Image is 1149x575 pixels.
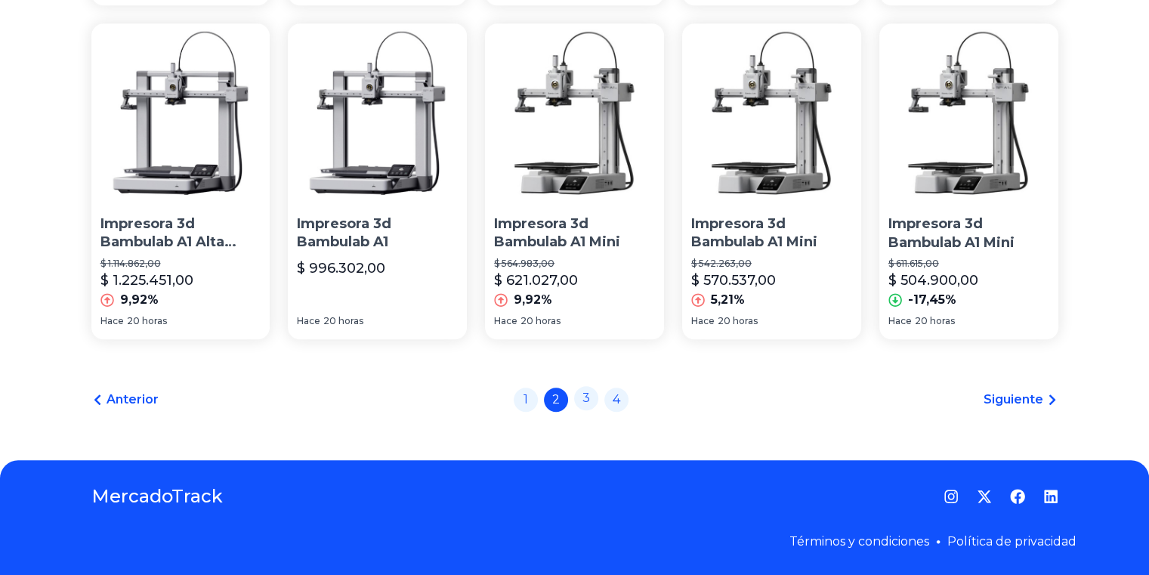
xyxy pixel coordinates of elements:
[984,391,1058,409] a: Siguiente
[879,23,1058,202] img: Impresora 3d Bambulab A1 Mini
[323,315,363,327] span: 20 horas
[494,270,578,291] p: $ 621.027,00
[91,23,270,202] img: Impresora 3d Bambulab A1 Alta Velocidad
[574,386,598,410] a: 3
[888,215,1049,252] p: Impresora 3d Bambulab A1 Mini
[297,215,458,252] p: Impresora 3d Bambulab A1
[1010,489,1025,504] a: Facebook
[888,270,978,291] p: $ 504.900,00
[514,291,552,309] p: 9,92%
[494,258,655,270] p: $ 564.983,00
[691,215,852,252] p: Impresora 3d Bambulab A1 Mini
[91,391,159,409] a: Anterior
[789,534,929,549] a: Términos y condiciones
[100,258,261,270] p: $ 1.114.862,00
[915,315,955,327] span: 20 horas
[91,484,223,509] a: MercadoTrack
[908,291,956,309] p: -17,45%
[297,315,320,327] span: Hace
[711,291,745,309] p: 5,21%
[120,291,159,309] p: 9,92%
[127,315,167,327] span: 20 horas
[977,489,992,504] a: Twitter
[297,258,385,279] p: $ 996.302,00
[107,391,159,409] span: Anterior
[91,23,270,339] a: Impresora 3d Bambulab A1 Alta VelocidadImpresora 3d Bambulab A1 Alta Velocidad$ 1.114.862,00$ 1.2...
[879,23,1058,339] a: Impresora 3d Bambulab A1 MiniImpresora 3d Bambulab A1 Mini$ 611.615,00$ 504.900,00-17,45%Hace20 h...
[514,388,538,412] a: 1
[485,23,664,202] img: Impresora 3d Bambulab A1 Mini
[888,315,912,327] span: Hace
[1043,489,1058,504] a: LinkedIn
[485,23,664,339] a: Impresora 3d Bambulab A1 MiniImpresora 3d Bambulab A1 Mini$ 564.983,00$ 621.027,009,92%Hace20 horas
[100,315,124,327] span: Hace
[888,258,1049,270] p: $ 611.615,00
[494,215,655,252] p: Impresora 3d Bambulab A1 Mini
[682,23,861,339] a: Impresora 3d Bambulab A1 MiniImpresora 3d Bambulab A1 Mini$ 542.263,00$ 570.537,005,21%Hace20 horas
[100,215,261,252] p: Impresora 3d Bambulab A1 Alta Velocidad
[100,270,193,291] p: $ 1.225.451,00
[944,489,959,504] a: Instagram
[604,388,629,412] a: 4
[691,258,852,270] p: $ 542.263,00
[947,534,1076,549] a: Política de privacidad
[682,23,861,202] img: Impresora 3d Bambulab A1 Mini
[718,315,758,327] span: 20 horas
[288,23,467,202] img: Impresora 3d Bambulab A1
[520,315,561,327] span: 20 horas
[494,315,517,327] span: Hace
[984,391,1043,409] span: Siguiente
[691,270,776,291] p: $ 570.537,00
[691,315,715,327] span: Hace
[288,23,467,339] a: Impresora 3d Bambulab A1Impresora 3d Bambulab A1$ 996.302,00Hace20 horas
